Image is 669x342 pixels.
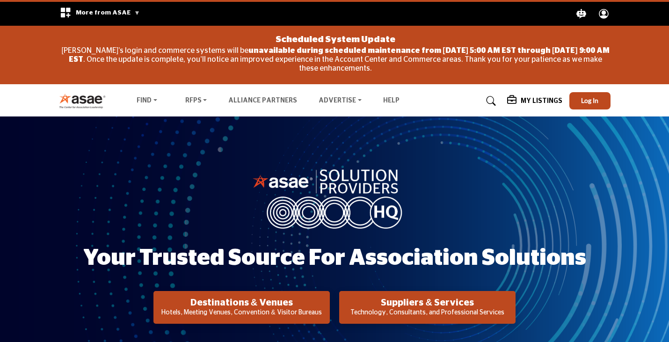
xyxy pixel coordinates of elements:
a: Find [130,95,164,108]
div: My Listings [507,95,562,107]
a: Alliance Partners [228,97,297,104]
div: Scheduled System Update [61,30,610,46]
button: Destinations & Venues Hotels, Meeting Venues, Convention & Visitor Bureaus [153,291,330,324]
h2: Destinations & Venues [156,297,327,308]
span: Log In [581,96,598,104]
a: Search [477,94,502,109]
div: More from ASAE [54,2,146,26]
a: Help [383,97,400,104]
h2: Suppliers & Services [342,297,513,308]
strong: unavailable during scheduled maintenance from [DATE] 5:00 AM EST through [DATE] 9:00 AM EST [69,47,609,63]
a: Advertise [312,95,368,108]
span: More from ASAE [76,9,140,16]
p: [PERSON_NAME]'s login and commerce systems will be . Once the update is complete, you'll notice a... [61,46,610,73]
button: Suppliers & Services Technology, Consultants, and Professional Services [339,291,516,324]
h1: Your Trusted Source for Association Solutions [83,244,586,273]
p: Technology, Consultants, and Professional Services [342,308,513,318]
button: Log In [569,92,611,109]
p: Hotels, Meeting Venues, Convention & Visitor Bureaus [156,308,327,318]
img: image [253,167,416,229]
a: RFPs [179,95,214,108]
h5: My Listings [521,97,562,105]
img: Site Logo [59,93,111,109]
